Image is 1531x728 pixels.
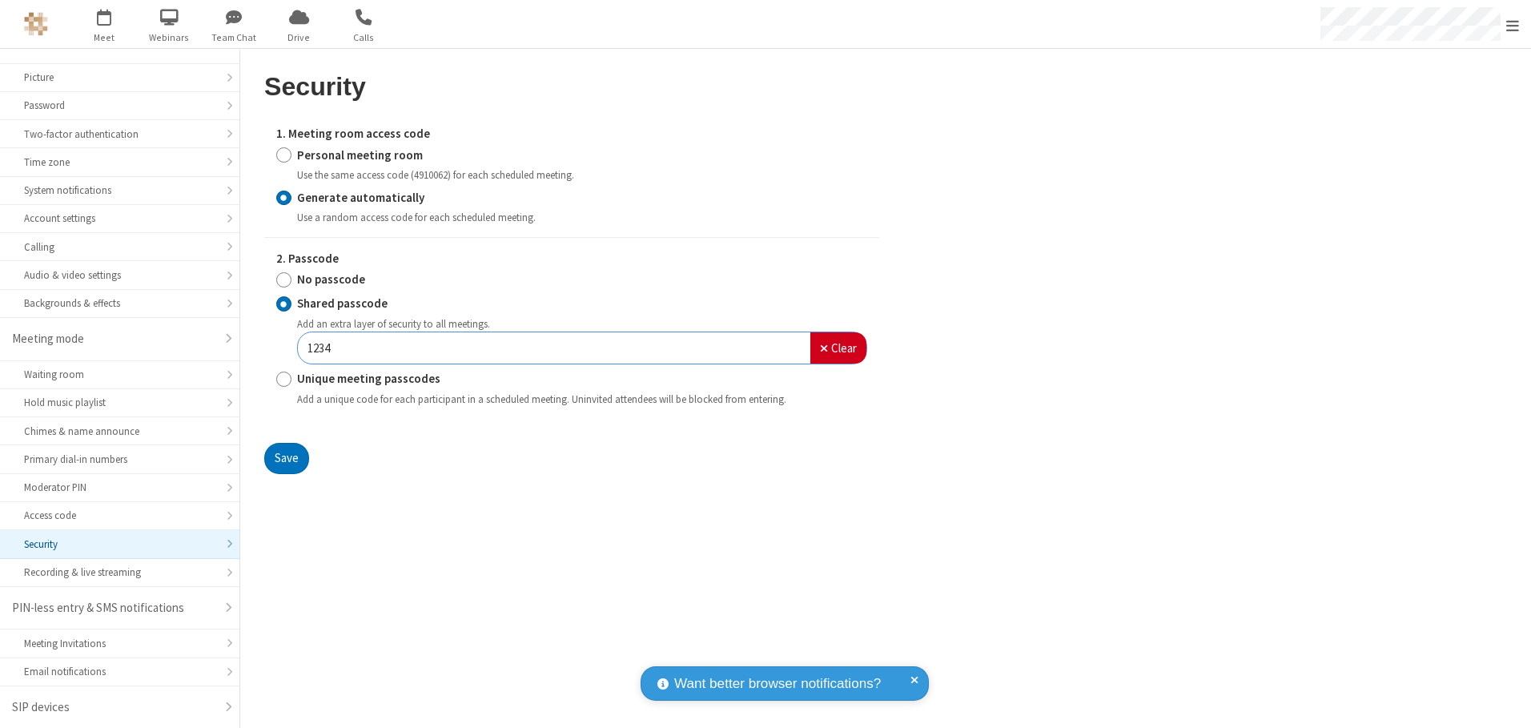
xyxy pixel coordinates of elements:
div: Use a random access code for each scheduled meeting. [297,210,867,225]
strong: Generate automatically [297,190,424,205]
button: Clear [810,332,866,364]
div: Two-factor authentication [24,127,215,142]
div: Add an extra layer of security to all meetings. [297,316,867,332]
div: Backgrounds & effects [24,296,215,311]
span: Team Chat [204,30,264,45]
div: Use the same access code (4910062) for each scheduled meeting. [297,167,867,183]
div: Recording & live streaming [24,565,215,580]
div: Add a unique code for each participant in a scheduled meeting. Uninvited attendees will be blocke... [297,392,867,407]
div: Waiting room [24,367,215,382]
div: Time zone [24,155,215,170]
input: Enter the passcode you want here [298,332,810,364]
span: Drive [269,30,329,45]
strong: Shared passcode [297,296,388,311]
div: Access code [24,508,215,523]
label: 2. Passcode [276,250,867,268]
div: Email notifications [24,664,215,679]
div: Account settings [24,211,215,226]
div: Meeting Invitations [24,636,215,651]
div: Moderator PIN [24,480,215,495]
div: Audio & video settings [24,267,215,283]
button: Save [264,443,309,475]
div: Hold music playlist [24,395,215,410]
div: Meeting mode [12,330,215,348]
div: Picture [24,70,215,85]
span: Want better browser notifications? [674,674,881,694]
span: Webinars [139,30,199,45]
div: System notifications [24,183,215,198]
h2: Security [264,73,879,101]
img: QA Selenium DO NOT DELETE OR CHANGE [24,12,48,36]
label: 1. Meeting room access code [276,125,867,143]
strong: No passcode [297,271,365,287]
div: Chimes & name announce [24,424,215,439]
div: SIP devices [12,698,215,717]
div: Primary dial-in numbers [24,452,215,467]
div: Calling [24,239,215,255]
span: Calls [334,30,394,45]
strong: Personal meeting room [297,147,423,163]
div: Security [24,537,215,552]
div: PIN-less entry & SMS notifications [12,599,215,617]
div: Password [24,98,215,113]
strong: Unique meeting passcodes [297,371,440,386]
span: Meet [74,30,135,45]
